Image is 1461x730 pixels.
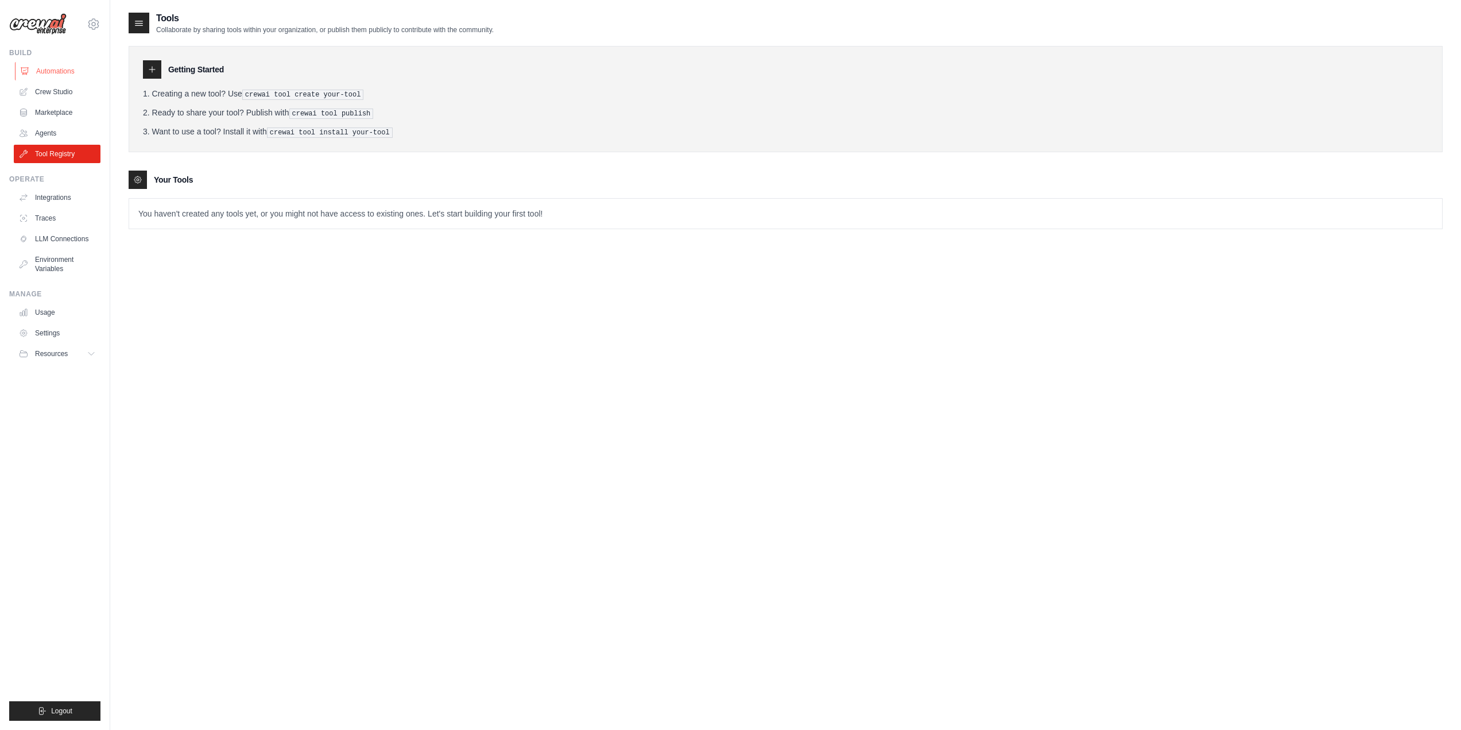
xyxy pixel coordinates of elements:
[14,230,100,248] a: LLM Connections
[15,62,102,80] a: Automations
[14,145,100,163] a: Tool Registry
[14,83,100,101] a: Crew Studio
[14,103,100,122] a: Marketplace
[9,48,100,57] div: Build
[156,25,494,34] p: Collaborate by sharing tools within your organization, or publish them publicly to contribute wit...
[242,90,364,100] pre: crewai tool create your-tool
[289,109,374,119] pre: crewai tool publish
[14,209,100,227] a: Traces
[14,303,100,322] a: Usage
[9,289,100,299] div: Manage
[168,64,224,75] h3: Getting Started
[154,174,193,186] h3: Your Tools
[14,124,100,142] a: Agents
[156,11,494,25] h2: Tools
[14,324,100,342] a: Settings
[143,88,1428,100] li: Creating a new tool? Use
[143,126,1428,138] li: Want to use a tool? Install it with
[129,199,1442,229] p: You haven't created any tools yet, or you might not have access to existing ones. Let's start bui...
[9,701,100,721] button: Logout
[267,128,393,138] pre: crewai tool install your-tool
[14,345,100,363] button: Resources
[51,706,72,716] span: Logout
[14,250,100,278] a: Environment Variables
[9,13,67,35] img: Logo
[143,107,1428,119] li: Ready to share your tool? Publish with
[35,349,68,358] span: Resources
[14,188,100,207] a: Integrations
[9,175,100,184] div: Operate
